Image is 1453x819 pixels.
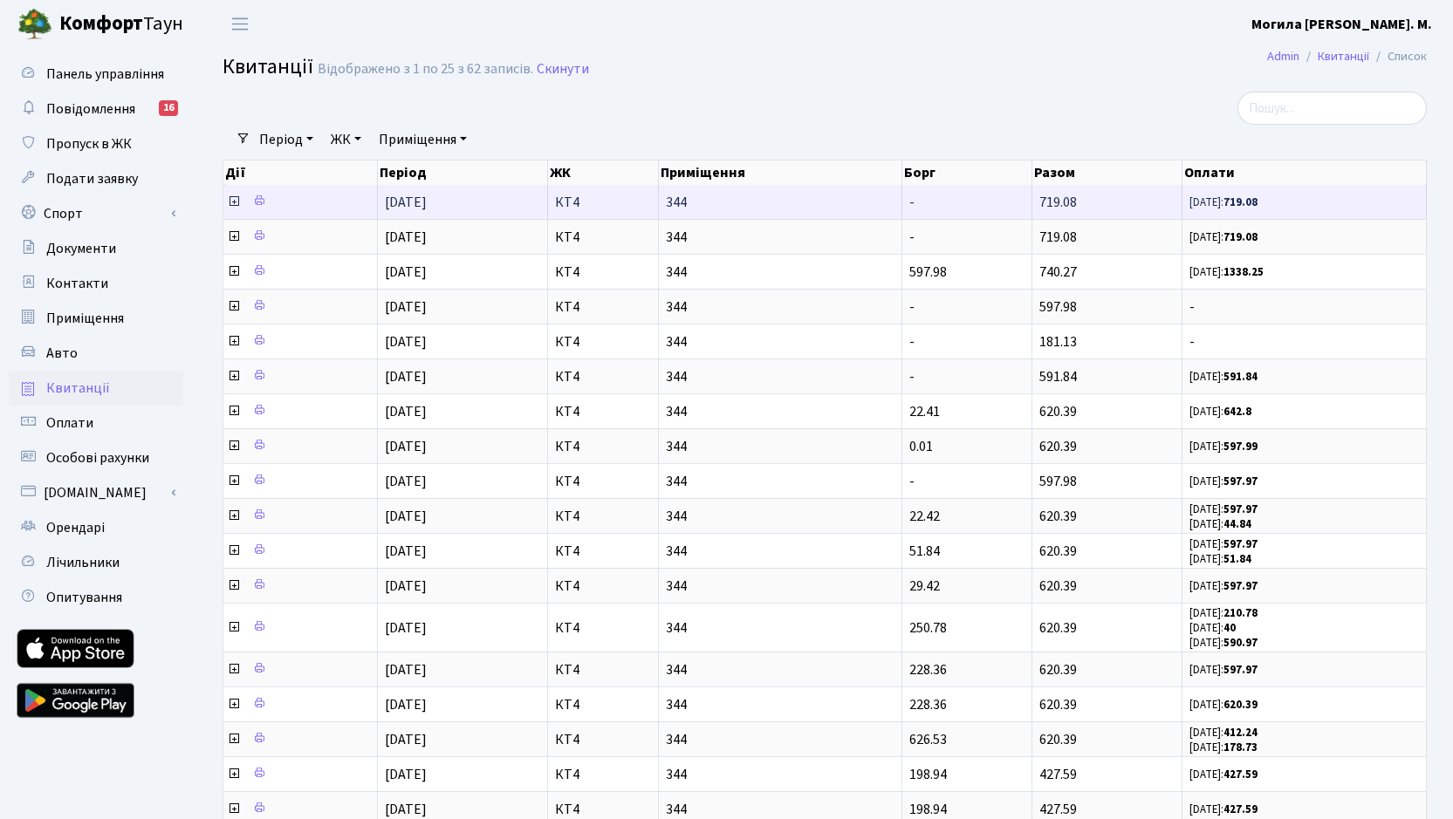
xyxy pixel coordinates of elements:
[9,371,183,406] a: Квитанції
[909,367,915,386] span: -
[666,230,894,244] span: 344
[46,99,135,119] span: Повідомлення
[1223,635,1258,651] b: 590.97
[46,448,149,468] span: Особові рахунки
[666,544,894,558] span: 344
[385,193,427,212] span: [DATE]
[1039,332,1077,351] span: 181.13
[1189,551,1251,567] small: [DATE]:
[555,733,651,747] span: КТ4
[1189,725,1258,741] small: [DATE]:
[46,169,138,188] span: Подати заявку
[46,274,108,293] span: Контакти
[1189,474,1258,489] small: [DATE]:
[252,125,320,154] a: Період
[1223,551,1251,567] b: 51.84
[1223,439,1258,454] b: 597.99
[666,768,894,781] span: 344
[909,193,915,212] span: -
[9,510,183,545] a: Орендарі
[385,332,427,351] span: [DATE]
[1189,229,1258,245] small: [DATE]:
[318,61,533,78] div: Відображено з 1 по 25 з 62 записів.
[1039,367,1077,386] span: 591.84
[909,297,915,317] span: -
[1189,605,1258,621] small: [DATE]:
[385,437,427,456] span: [DATE]
[1223,802,1258,817] b: 427.59
[9,336,183,371] a: Авто
[1189,264,1264,280] small: [DATE]:
[555,621,651,635] span: КТ4
[385,297,427,317] span: [DATE]
[909,765,947,784] span: 198.94
[9,475,183,510] a: [DOMAIN_NAME]
[555,405,651,419] span: КТ4
[59,10,183,39] span: Таун
[909,472,915,491] span: -
[909,228,915,247] span: -
[1189,369,1258,385] small: [DATE]:
[666,440,894,454] span: 344
[909,695,947,714] span: 228.36
[385,228,427,247] span: [DATE]
[46,344,78,363] span: Авто
[1223,697,1258,713] b: 620.39
[385,542,427,561] span: [DATE]
[46,413,93,433] span: Оплати
[1039,765,1077,784] span: 427.59
[1251,15,1432,34] b: Могила [PERSON_NAME]. М.
[555,440,651,454] span: КТ4
[666,509,894,523] span: 344
[909,660,947,679] span: 228.36
[1182,160,1427,185] th: Оплати
[46,379,110,398] span: Квитанції
[1189,662,1258,678] small: [DATE]:
[1318,47,1369,65] a: Квитанції
[1039,263,1077,282] span: 740.27
[1223,767,1258,782] b: 427.59
[555,230,651,244] span: КТ4
[385,618,427,638] span: [DATE]
[1237,92,1427,125] input: Пошук...
[666,579,894,593] span: 344
[1189,516,1251,532] small: [DATE]:
[666,733,894,747] span: 344
[385,730,427,749] span: [DATE]
[1223,264,1264,280] b: 1338.25
[555,509,651,523] span: КТ4
[555,544,651,558] span: КТ4
[909,577,940,596] span: 29.42
[46,309,124,328] span: Приміщення
[666,195,894,209] span: 344
[385,507,427,526] span: [DATE]
[1039,437,1077,456] span: 620.39
[555,768,651,781] span: КТ4
[1223,195,1258,210] b: 719.08
[1189,502,1258,517] small: [DATE]:
[9,57,183,92] a: Панель управління
[46,588,122,607] span: Опитування
[666,802,894,816] span: 344
[324,125,368,154] a: ЖК
[1039,618,1077,638] span: 620.39
[1039,228,1077,247] span: 719.08
[46,518,105,537] span: Орендарі
[1223,578,1258,594] b: 597.97
[666,474,894,488] span: 344
[9,580,183,615] a: Опитування
[46,239,116,258] span: Документи
[1251,14,1432,35] a: Могила [PERSON_NAME]. М.
[9,196,183,231] a: Спорт
[1039,577,1077,596] span: 620.39
[1223,620,1236,636] b: 40
[548,160,659,185] th: ЖК
[385,577,427,596] span: [DATE]
[385,367,427,386] span: [DATE]
[1189,620,1236,636] small: [DATE]:
[46,65,164,84] span: Панель управління
[1039,297,1077,317] span: 597.98
[385,472,427,491] span: [DATE]
[1369,47,1427,66] li: Список
[159,100,178,116] div: 16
